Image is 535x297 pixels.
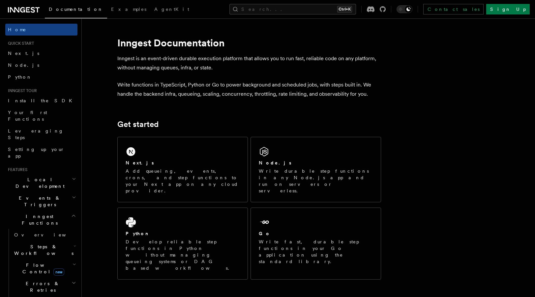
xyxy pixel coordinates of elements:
button: Search...Ctrl+K [229,4,356,14]
span: AgentKit [154,7,189,12]
a: PythonDevelop reliable step functions in Python without managing queueing systems or DAG based wo... [117,208,248,280]
p: Write durable step functions in any Node.js app and run on servers or serverless. [259,168,373,194]
button: Steps & Workflows [12,241,77,259]
button: Flow Controlnew [12,259,77,278]
span: Overview [14,232,82,237]
kbd: Ctrl+K [337,6,352,12]
span: Documentation [49,7,103,12]
span: Install the SDK [8,98,76,103]
a: Documentation [45,2,107,18]
a: Leveraging Steps [5,125,77,143]
a: Setting up your app [5,143,77,162]
p: Inngest is an event-driven durable execution platform that allows you to run fast, reliable code ... [117,54,381,72]
p: Write functions in TypeScript, Python or Go to power background and scheduled jobs, with steps bu... [117,80,381,99]
a: Overview [12,229,77,241]
a: Get started [117,120,159,129]
p: Add queueing, events, crons, and step functions to your Next app on any cloud provider. [126,168,240,194]
p: Write fast, durable step functions in your Go application using the standard library. [259,238,373,265]
span: Flow Control [12,262,73,275]
span: Examples [111,7,146,12]
span: Node.js [8,62,39,68]
a: Install the SDK [5,95,77,107]
a: Next.js [5,47,77,59]
span: Python [8,74,32,80]
a: Contact sales [423,4,484,14]
button: Toggle dark mode [397,5,412,13]
span: Errors & Retries [12,280,72,293]
h2: Python [126,230,150,237]
button: Local Development [5,174,77,192]
a: Node.js [5,59,77,71]
span: Local Development [5,176,72,189]
a: Home [5,24,77,36]
span: Home [8,26,26,33]
span: Features [5,167,27,172]
h1: Inngest Documentation [117,37,381,49]
h2: Next.js [126,160,154,166]
a: Next.jsAdd queueing, events, crons, and step functions to your Next app on any cloud provider. [117,137,248,202]
h2: Go [259,230,271,237]
a: GoWrite fast, durable step functions in your Go application using the standard library. [251,208,381,280]
span: Steps & Workflows [12,243,74,257]
span: Events & Triggers [5,195,72,208]
span: Quick start [5,41,34,46]
a: Your first Functions [5,107,77,125]
span: new [53,268,64,276]
span: Your first Functions [8,110,47,122]
span: Next.js [8,51,39,56]
button: Events & Triggers [5,192,77,210]
span: Inngest tour [5,88,37,93]
button: Inngest Functions [5,210,77,229]
a: Node.jsWrite durable step functions in any Node.js app and run on servers or serverless. [251,137,381,202]
h2: Node.js [259,160,291,166]
a: AgentKit [150,2,193,18]
span: Setting up your app [8,147,65,159]
span: Inngest Functions [5,213,71,226]
a: Python [5,71,77,83]
button: Errors & Retries [12,278,77,296]
span: Leveraging Steps [8,128,64,140]
a: Sign Up [486,4,530,14]
p: Develop reliable step functions in Python without managing queueing systems or DAG based workflows. [126,238,240,271]
a: Examples [107,2,150,18]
